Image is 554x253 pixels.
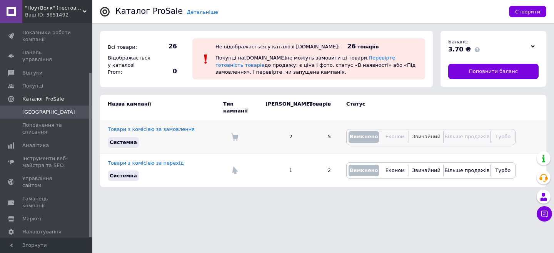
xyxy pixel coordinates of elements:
[448,64,539,79] a: Поповнити баланс
[495,167,511,173] span: Турбо
[515,9,540,15] span: Створити
[22,49,71,63] span: Панель управління
[469,68,518,75] span: Поповнити баланс
[22,228,62,235] span: Налаштування
[22,69,42,76] span: Відгуки
[200,53,212,65] img: :exclamation:
[492,131,513,143] button: Турбо
[215,44,340,50] div: Не відображається у каталозі [DOMAIN_NAME]:
[444,167,489,173] span: Більше продажів
[446,165,488,176] button: Більше продажів
[231,133,239,141] img: Комісія за замовлення
[22,142,49,149] span: Аналітика
[448,46,471,53] span: 3.70 ₴
[349,165,379,176] button: Вимкнено
[22,122,71,136] span: Поповнення та списання
[110,139,137,145] span: Системна
[22,29,71,43] span: Показники роботи компанії
[444,134,489,139] span: Більше продажів
[108,126,195,132] a: Товари з комісією за замовлення
[115,7,183,15] div: Каталог ProSale
[385,134,405,139] span: Економ
[339,95,516,120] td: Статус
[411,165,441,176] button: Звичайний
[411,131,441,143] button: Звичайний
[357,44,379,50] span: товарів
[108,160,184,166] a: Товари з комісією за перехід
[22,96,64,103] span: Каталог ProSale
[258,95,300,120] td: [PERSON_NAME]
[412,134,441,139] span: Звичайний
[446,131,488,143] button: Більше продажів
[383,165,407,176] button: Економ
[492,165,513,176] button: Турбо
[22,109,75,116] span: [GEOGRAPHIC_DATA]
[187,9,218,15] a: Детальніше
[215,55,415,74] span: Покупці на [DOMAIN_NAME] не можуть замовити ці товари. до продажу: є ціна і фото, статус «В наявн...
[150,42,177,51] span: 26
[300,154,339,187] td: 2
[385,167,405,173] span: Економ
[349,131,379,143] button: Вимкнено
[22,83,43,89] span: Покупці
[349,134,378,139] span: Вимкнено
[223,95,258,120] td: Тип кампанії
[412,167,441,173] span: Звичайний
[448,39,469,45] span: Баланс:
[22,175,71,189] span: Управління сайтом
[231,167,239,174] img: Комісія за перехід
[106,53,148,78] div: Відображається у каталозі Prom:
[509,6,546,17] button: Створити
[495,134,511,139] span: Турбо
[537,206,552,222] button: Чат з покупцем
[22,215,42,222] span: Маркет
[25,5,83,12] span: "НоутВолк" (тестова компанія, Sites&Chat)
[215,55,395,68] a: Перевірте готовність товарів
[110,173,137,179] span: Системна
[106,42,148,53] div: Всі товари:
[383,131,407,143] button: Економ
[100,95,223,120] td: Назва кампанії
[258,120,300,154] td: 2
[300,120,339,154] td: 5
[349,167,378,173] span: Вимкнено
[150,67,177,76] span: 0
[25,12,92,18] div: Ваш ID: 3851492
[22,155,71,169] span: Інструменти веб-майстра та SEO
[22,195,71,209] span: Гаманець компанії
[258,154,300,187] td: 1
[347,43,356,50] span: 26
[300,95,339,120] td: Товарів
